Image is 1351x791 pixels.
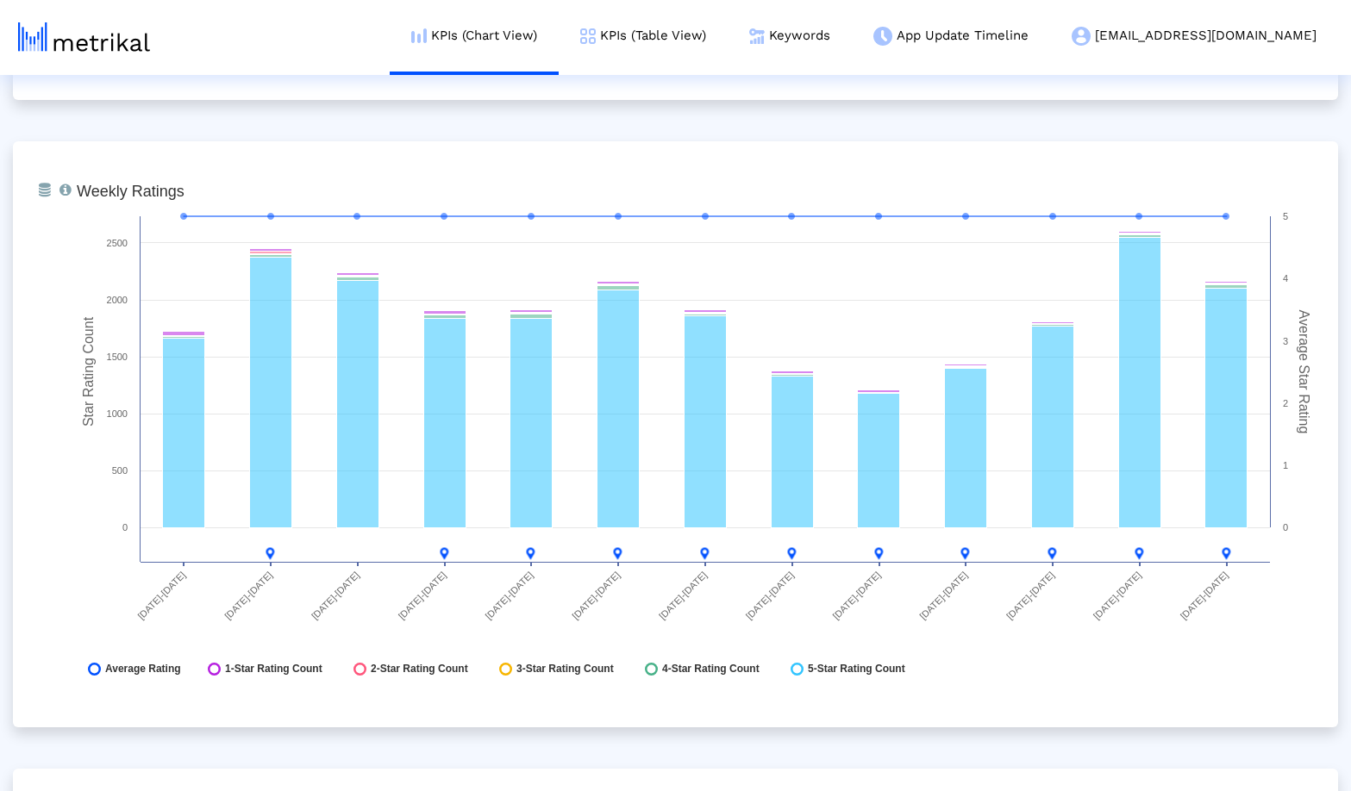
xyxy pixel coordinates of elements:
[1004,570,1056,621] text: [DATE]-[DATE]
[1072,27,1091,46] img: my-account-menu-icon.png
[411,28,427,43] img: kpi-chart-menu-icon.png
[873,27,892,46] img: app-update-menu-icon.png
[1283,522,1288,533] text: 0
[107,238,128,248] text: 2500
[18,22,150,52] img: metrical-logo-light.png
[122,522,128,533] text: 0
[570,570,622,621] text: [DATE]-[DATE]
[222,570,274,621] text: [DATE]-[DATE]
[580,28,596,44] img: kpi-table-menu-icon.png
[1297,310,1311,434] tspan: Average Star Rating
[830,570,882,621] text: [DATE]-[DATE]
[1179,570,1230,621] text: [DATE]-[DATE]
[81,316,96,427] tspan: Star Rating Count
[107,352,128,362] text: 1500
[1283,336,1288,346] text: 3
[483,570,535,621] text: [DATE]-[DATE]
[657,570,709,621] text: [DATE]-[DATE]
[107,295,128,305] text: 2000
[107,408,128,419] text: 1000
[1283,211,1288,221] text: 5
[662,663,760,676] span: 4-Star Rating Count
[77,183,185,200] tspan: Weekly Ratings
[1283,460,1288,470] text: 1
[1283,273,1288,283] text: 4
[516,663,614,676] span: 3-Star Rating Count
[749,28,765,44] img: keywords.png
[371,663,468,676] span: 2-Star Rating Count
[917,570,969,621] text: [DATE]-[DATE]
[225,663,322,676] span: 1-Star Rating Count
[135,570,187,621] text: [DATE]-[DATE]
[1091,570,1143,621] text: [DATE]-[DATE]
[397,570,448,621] text: [DATE]-[DATE]
[1283,398,1288,408] text: 2
[112,465,128,476] text: 500
[808,663,905,676] span: 5-Star Rating Count
[310,570,361,621] text: [DATE]-[DATE]
[744,570,796,621] text: [DATE]-[DATE]
[105,663,181,676] span: Average Rating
